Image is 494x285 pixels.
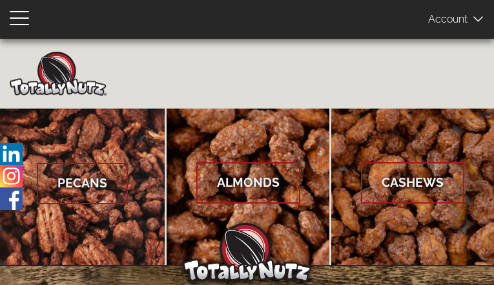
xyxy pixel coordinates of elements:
span: Almonds [196,162,300,203]
span: Cashews [361,162,464,203]
img: Totally Nutz Logo [183,223,312,282]
a: Almonds [167,109,330,266]
span: Pecans [37,163,128,204]
img: Home [10,52,107,96]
